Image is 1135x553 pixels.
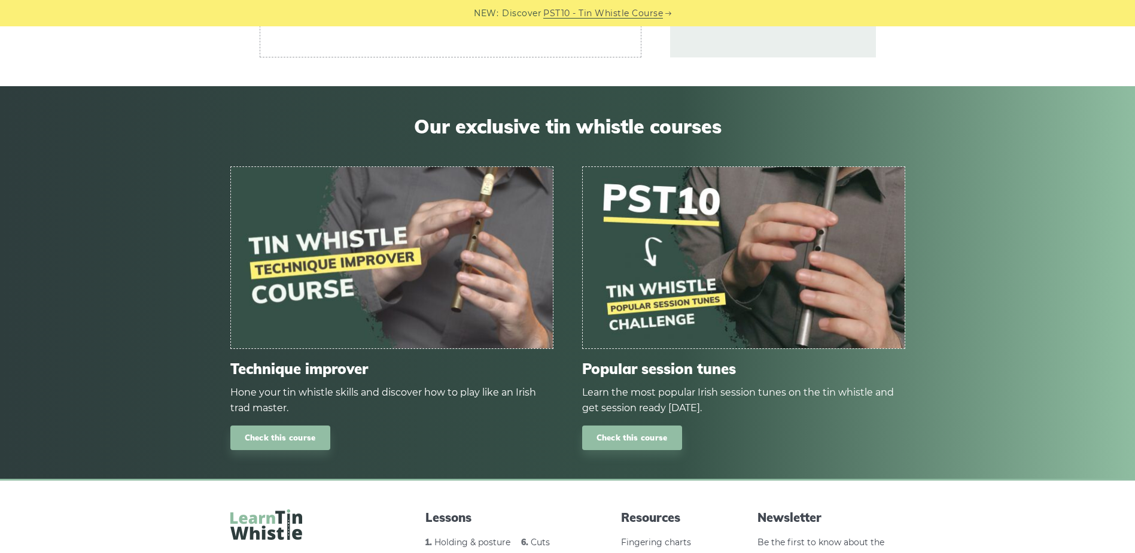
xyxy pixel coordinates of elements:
span: Discover [502,7,541,20]
a: Fingering charts [621,537,691,548]
span: Newsletter [757,509,905,526]
span: Technique improver [230,360,553,378]
span: Resources [621,509,710,526]
a: PST10 - Tin Whistle Course [543,7,663,20]
a: Cuts [531,537,550,548]
span: Popular session tunes [582,360,905,378]
span: Our exclusive tin whistle courses [230,115,905,138]
span: NEW: [474,7,498,20]
div: Learn the most popular Irish session tunes on the tin whistle and get session ready [DATE]. [582,385,905,416]
span: Lessons [425,509,573,526]
div: Hone your tin whistle skills and discover how to play like an Irish trad master. [230,385,553,416]
a: Check this course [582,426,682,450]
img: tin-whistle-course [231,167,553,348]
a: Check this course [230,426,330,450]
img: LearnTinWhistle.com [230,509,302,540]
a: Holding & posture [434,537,510,548]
